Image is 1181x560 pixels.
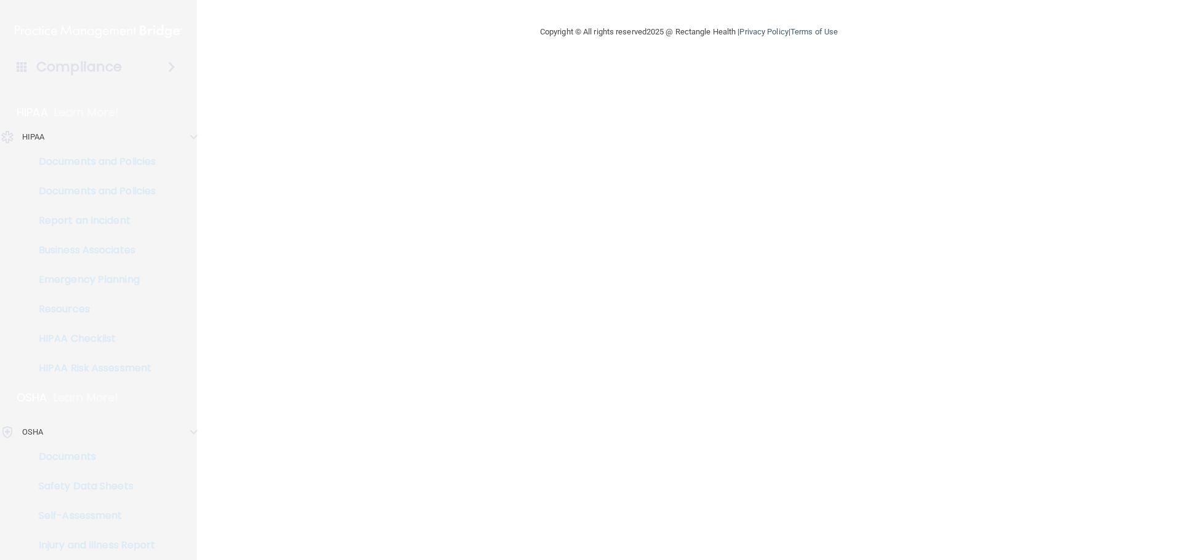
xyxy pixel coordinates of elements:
p: Injury and Illness Report [8,539,176,551]
p: HIPAA [17,105,48,120]
p: OSHA [22,425,43,440]
p: Documents and Policies [8,156,176,168]
p: HIPAA Risk Assessment [8,362,176,374]
p: Emergency Planning [8,274,176,286]
p: Learn More! [54,105,119,120]
a: Terms of Use [790,27,838,36]
div: Copyright © All rights reserved 2025 @ Rectangle Health | | [464,12,913,52]
p: Learn More! [54,390,119,405]
p: Self-Assessment [8,510,176,522]
p: Documents [8,451,176,463]
p: OSHA [17,390,47,405]
p: HIPAA Checklist [8,333,176,345]
p: Safety Data Sheets [8,480,176,492]
img: PMB logo [15,19,182,44]
p: Resources [8,303,176,315]
p: Report an Incident [8,215,176,227]
p: Documents and Policies [8,185,176,197]
h4: Compliance [36,58,122,76]
p: HIPAA [22,130,45,144]
a: Privacy Policy [739,27,788,36]
p: Business Associates [8,244,176,256]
